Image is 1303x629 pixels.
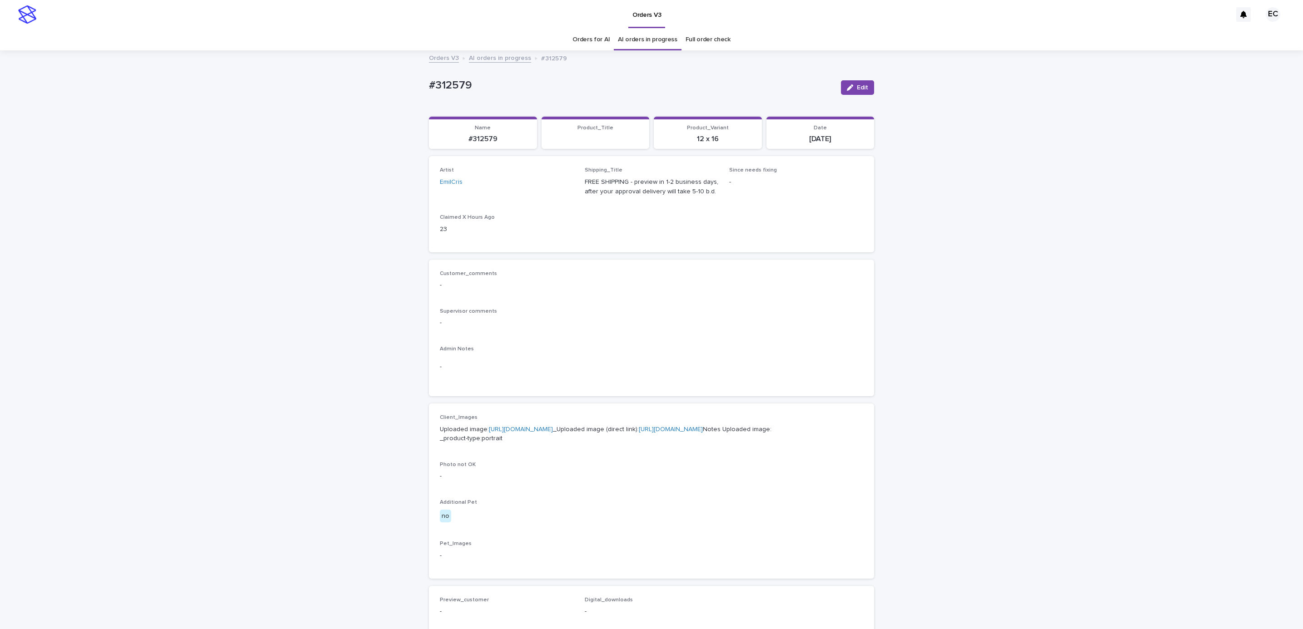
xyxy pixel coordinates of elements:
p: - [729,177,863,187]
p: [DATE] [772,135,869,143]
a: Full order check [686,29,731,50]
span: Product_Variant [687,125,729,131]
span: Edit [857,84,868,91]
a: [URL][DOMAIN_NAME] [489,426,553,432]
a: Orders for AI [572,29,610,50]
a: AI orders in progress [469,52,531,63]
span: Supervisor comments [440,309,497,314]
span: Claimed X Hours Ago [440,215,495,220]
p: #312579 [429,79,834,92]
p: #312579 [541,53,567,63]
a: EmilCris [440,177,463,187]
span: Artist [440,167,454,173]
span: Photo not OK [440,462,476,467]
a: Orders V3 [429,52,459,63]
p: - [440,472,863,481]
button: Edit [841,80,874,95]
p: - [440,551,863,560]
div: EC [1266,7,1280,22]
span: Pet_Images [440,541,472,546]
span: Client_Images [440,415,477,420]
a: [URL][DOMAIN_NAME] [639,426,703,432]
p: 23 [440,225,574,234]
p: #312579 [434,135,532,143]
a: AI orders in progress [618,29,677,50]
span: Name [475,125,491,131]
p: - [440,280,863,290]
p: - [440,607,574,616]
p: - [440,362,863,372]
img: stacker-logo-s-only.png [18,5,36,24]
span: Preview_customer [440,597,489,603]
p: Uploaded image: _Uploaded image (direct link): Notes Uploaded image: _product-type:portrait [440,425,863,444]
span: Additional Pet [440,500,477,505]
span: Admin Notes [440,346,474,352]
p: FREE SHIPPING - preview in 1-2 business days, after your approval delivery will take 5-10 b.d. [585,177,719,197]
p: - [440,318,863,328]
span: Since needs fixing [729,167,777,173]
div: no [440,510,451,523]
span: Date [814,125,827,131]
span: Customer_comments [440,271,497,276]
span: Product_Title [577,125,613,131]
span: Shipping_Title [585,167,622,173]
p: - [585,607,719,616]
p: 12 x 16 [659,135,756,143]
span: Digital_downloads [585,597,633,603]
